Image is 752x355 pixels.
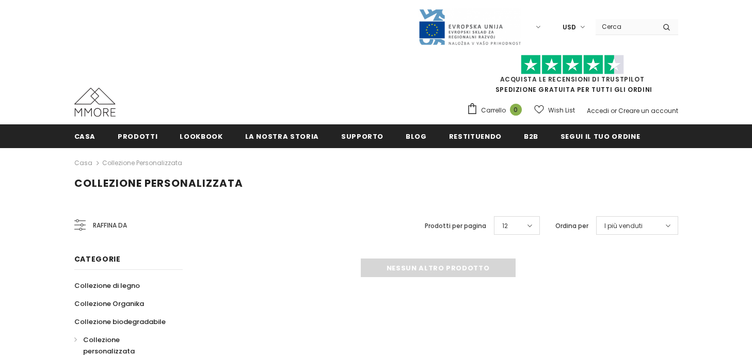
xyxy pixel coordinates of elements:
[524,124,538,148] a: B2B
[406,132,427,141] span: Blog
[561,124,640,148] a: Segui il tuo ordine
[74,299,144,309] span: Collezione Organika
[510,104,522,116] span: 0
[611,106,617,115] span: or
[449,132,502,141] span: Restituendo
[74,313,166,331] a: Collezione biodegradabile
[74,157,92,169] a: Casa
[245,132,319,141] span: La nostra storia
[74,176,243,190] span: Collezione personalizzata
[341,124,383,148] a: supporto
[74,88,116,117] img: Casi MMORE
[534,101,575,119] a: Wish List
[406,124,427,148] a: Blog
[74,317,166,327] span: Collezione biodegradabile
[587,106,609,115] a: Accedi
[74,132,96,141] span: Casa
[74,277,140,295] a: Collezione di legno
[102,158,182,167] a: Collezione personalizzata
[563,22,576,33] span: USD
[596,19,655,34] input: Search Site
[561,132,640,141] span: Segui il tuo ordine
[548,105,575,116] span: Wish List
[502,221,508,231] span: 12
[74,254,121,264] span: Categorie
[500,75,645,84] a: Acquista le recensioni di TrustPilot
[74,295,144,313] a: Collezione Organika
[118,132,157,141] span: Prodotti
[467,103,527,118] a: Carrello 0
[481,105,506,116] span: Carrello
[467,59,678,94] span: SPEDIZIONE GRATUITA PER TUTTI GLI ORDINI
[74,281,140,291] span: Collezione di legno
[418,8,521,46] img: Javni Razpis
[341,132,383,141] span: supporto
[604,221,643,231] span: I più venduti
[418,22,521,31] a: Javni Razpis
[180,124,222,148] a: Lookbook
[555,221,588,231] label: Ordina per
[618,106,678,115] a: Creare un account
[245,124,319,148] a: La nostra storia
[180,132,222,141] span: Lookbook
[521,55,624,75] img: Fidati di Pilot Stars
[425,221,486,231] label: Prodotti per pagina
[118,124,157,148] a: Prodotti
[524,132,538,141] span: B2B
[74,124,96,148] a: Casa
[449,124,502,148] a: Restituendo
[93,220,127,231] span: Raffina da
